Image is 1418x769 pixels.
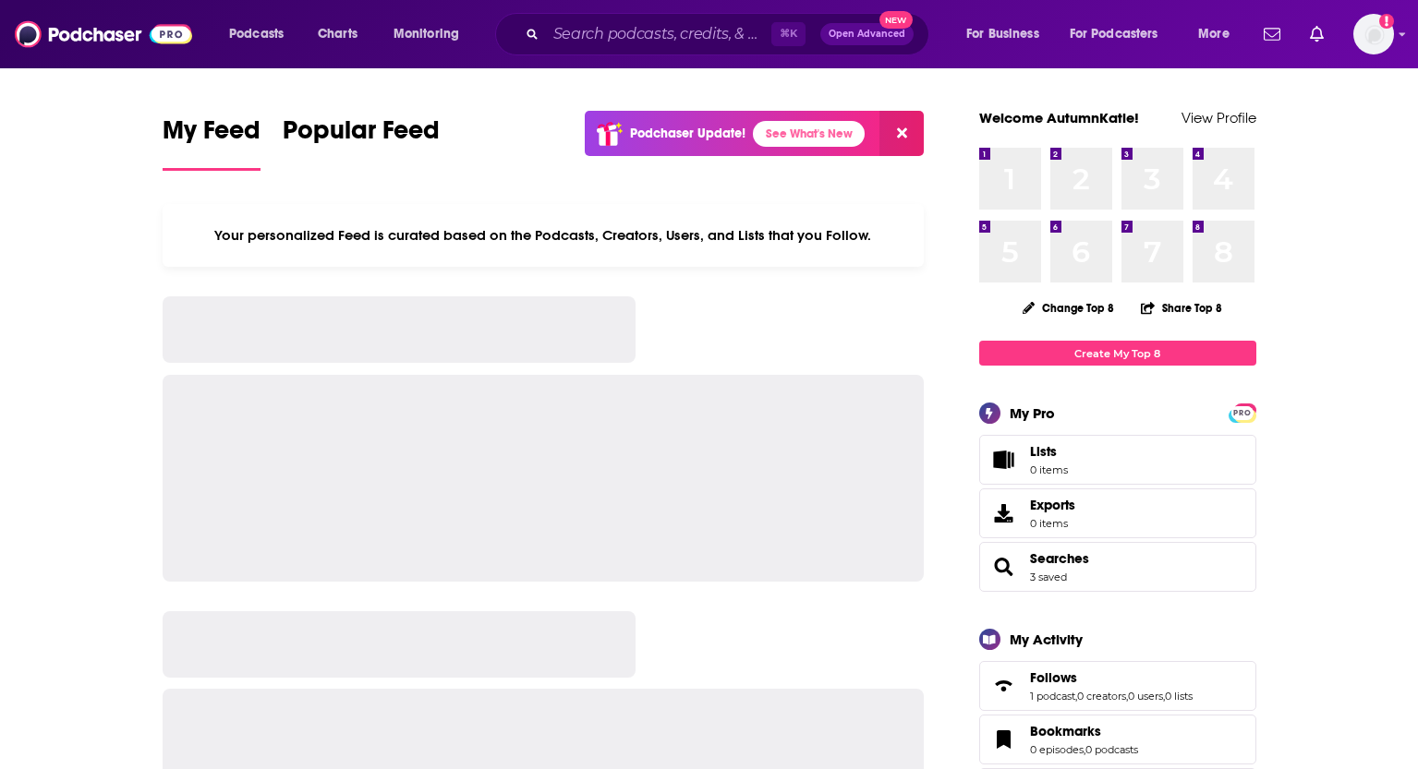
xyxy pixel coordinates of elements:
img: User Profile [1353,14,1394,54]
a: Follows [1030,669,1193,686]
a: 0 podcasts [1085,743,1138,756]
a: Searches [1030,550,1089,567]
a: View Profile [1182,109,1256,126]
span: 0 items [1030,517,1075,530]
span: Follows [1030,669,1077,686]
span: Bookmarks [1030,723,1101,739]
span: Popular Feed [283,114,440,157]
span: My Feed [163,114,261,157]
span: ⌘ K [771,22,806,46]
a: Searches [986,554,1023,580]
input: Search podcasts, credits, & more... [546,19,771,49]
div: Search podcasts, credits, & more... [513,13,947,55]
a: 3 saved [1030,571,1067,583]
span: , [1075,690,1077,703]
a: 0 episodes [1030,743,1084,756]
a: Create My Top 8 [979,341,1256,366]
a: See What's New [753,121,865,147]
span: For Podcasters [1070,21,1158,47]
a: Bookmarks [986,727,1023,752]
span: More [1198,21,1230,47]
span: For Business [966,21,1039,47]
button: open menu [216,19,308,49]
button: open menu [953,19,1062,49]
a: 0 lists [1165,690,1193,703]
button: Change Top 8 [1012,296,1126,319]
span: , [1163,690,1165,703]
a: Bookmarks [1030,723,1138,739]
a: 1 podcast [1030,690,1075,703]
span: Lists [986,447,1023,473]
a: Popular Feed [283,114,440,171]
a: 0 users [1128,690,1163,703]
span: New [879,11,913,29]
span: Bookmarks [979,715,1256,764]
svg: Add a profile image [1379,14,1394,29]
span: Podcasts [229,21,284,47]
a: Charts [306,19,369,49]
span: 0 items [1030,463,1068,476]
span: Open Advanced [829,30,905,39]
a: Welcome AutumnKatie! [979,109,1139,126]
span: Monitoring [394,21,459,47]
a: PRO [1231,405,1254,419]
div: Your personalized Feed is curated based on the Podcasts, Creators, Users, and Lists that you Follow. [163,204,925,267]
a: My Feed [163,114,261,171]
a: 0 creators [1077,690,1126,703]
span: , [1126,690,1128,703]
button: Show profile menu [1353,14,1394,54]
span: Follows [979,661,1256,711]
span: Searches [979,542,1256,592]
button: open menu [1185,19,1253,49]
button: Share Top 8 [1140,290,1223,326]
a: Exports [979,488,1256,538]
span: Exports [1030,497,1075,513]
a: Lists [979,435,1256,485]
a: Show notifications dropdown [1256,18,1288,50]
div: My Activity [1010,631,1083,648]
span: Lists [1030,443,1057,460]
img: Podchaser - Follow, Share and Rate Podcasts [15,17,192,52]
span: Logged in as AutumnKatie [1353,14,1394,54]
div: My Pro [1010,404,1055,422]
span: Charts [318,21,358,47]
button: open menu [381,19,483,49]
span: , [1084,743,1085,756]
span: PRO [1231,406,1254,420]
a: Follows [986,673,1023,699]
button: open menu [1058,19,1185,49]
span: Exports [986,500,1023,526]
button: Open AdvancedNew [820,23,914,45]
p: Podchaser Update! [630,126,745,141]
span: Lists [1030,443,1068,460]
a: Show notifications dropdown [1303,18,1331,50]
